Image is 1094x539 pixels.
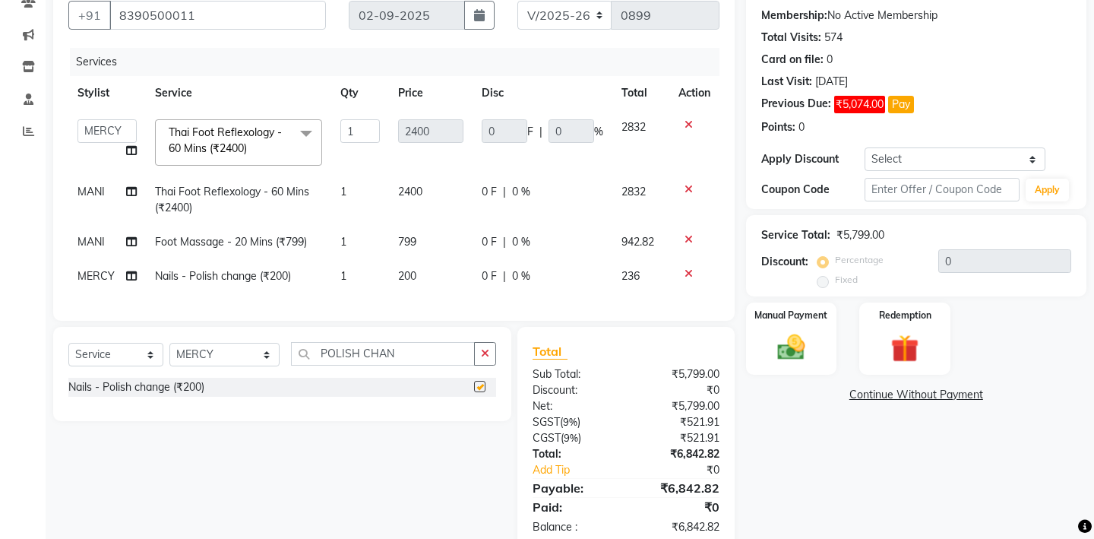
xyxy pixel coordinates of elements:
[626,479,731,497] div: ₹6,842.82
[527,124,533,140] span: F
[77,235,105,249] span: MANI
[146,76,331,110] th: Service
[503,234,506,250] span: |
[594,124,603,140] span: %
[835,253,884,267] label: Percentage
[533,344,568,360] span: Total
[533,431,561,445] span: CGST
[340,185,346,198] span: 1
[68,76,146,110] th: Stylist
[564,432,578,444] span: 9%
[626,430,731,446] div: ₹521.91
[247,141,254,155] a: x
[155,235,307,249] span: Foot Massage - 20 Mins (₹799)
[835,273,858,287] label: Fixed
[761,8,827,24] div: Membership:
[827,52,833,68] div: 0
[521,498,626,516] div: Paid:
[824,30,843,46] div: 574
[761,151,865,167] div: Apply Discount
[512,184,530,200] span: 0 %
[331,76,389,110] th: Qty
[398,269,416,283] span: 200
[626,446,731,462] div: ₹6,842.82
[761,8,1071,24] div: No Active Membership
[539,124,542,140] span: |
[621,120,646,134] span: 2832
[155,185,309,214] span: Thai Foot Reflexology - 60 Mins (₹2400)
[155,269,291,283] span: Nails - Polish change (₹200)
[482,268,497,284] span: 0 F
[643,462,731,478] div: ₹0
[626,366,731,382] div: ₹5,799.00
[340,235,346,249] span: 1
[563,416,577,428] span: 9%
[521,446,626,462] div: Total:
[749,387,1083,403] a: Continue Without Payment
[754,309,827,322] label: Manual Payment
[70,48,731,76] div: Services
[473,76,612,110] th: Disc
[533,415,560,429] span: SGST
[798,119,805,135] div: 0
[521,479,626,497] div: Payable:
[626,519,731,535] div: ₹6,842.82
[761,254,808,270] div: Discount:
[761,227,830,243] div: Service Total:
[521,366,626,382] div: Sub Total:
[865,178,1020,201] input: Enter Offer / Coupon Code
[77,185,105,198] span: MANI
[669,76,719,110] th: Action
[521,462,643,478] a: Add Tip
[521,382,626,398] div: Discount:
[612,76,669,110] th: Total
[769,331,814,363] img: _cash.svg
[761,74,812,90] div: Last Visit:
[398,235,416,249] span: 799
[879,309,931,322] label: Redemption
[761,30,821,46] div: Total Visits:
[68,1,111,30] button: +91
[882,331,928,366] img: _gift.svg
[761,182,865,198] div: Coupon Code
[521,398,626,414] div: Net:
[521,414,626,430] div: ( )
[482,234,497,250] span: 0 F
[503,268,506,284] span: |
[68,379,204,395] div: Nails - Polish change (₹200)
[626,398,731,414] div: ₹5,799.00
[761,119,795,135] div: Points:
[503,184,506,200] span: |
[626,382,731,398] div: ₹0
[512,234,530,250] span: 0 %
[761,96,831,113] div: Previous Due:
[340,269,346,283] span: 1
[389,76,473,110] th: Price
[291,342,475,366] input: Search or Scan
[626,414,731,430] div: ₹521.91
[521,519,626,535] div: Balance :
[77,269,115,283] span: MERCY
[398,185,422,198] span: 2400
[761,52,824,68] div: Card on file:
[109,1,326,30] input: Search by Name/Mobile/Email/Code
[521,430,626,446] div: ( )
[1026,179,1069,201] button: Apply
[621,269,640,283] span: 236
[621,235,654,249] span: 942.82
[626,498,731,516] div: ₹0
[512,268,530,284] span: 0 %
[888,96,914,113] button: Pay
[836,227,884,243] div: ₹5,799.00
[482,184,497,200] span: 0 F
[834,96,885,113] span: ₹5,074.00
[169,125,282,155] span: Thai Foot Reflexology - 60 Mins (₹2400)
[621,185,646,198] span: 2832
[815,74,848,90] div: [DATE]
